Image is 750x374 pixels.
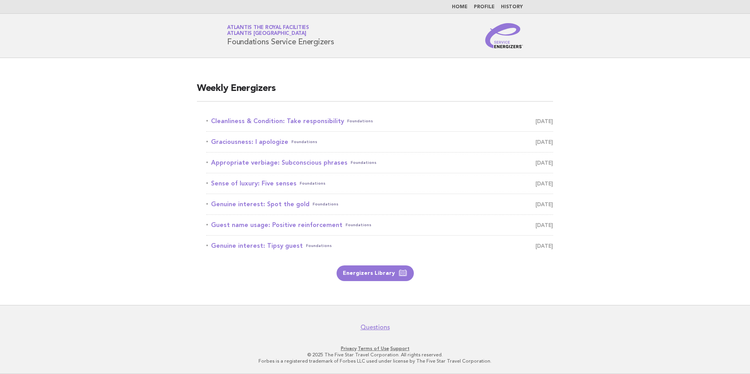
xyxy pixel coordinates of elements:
[485,23,523,48] img: Service Energizers
[358,346,389,351] a: Terms of Use
[452,5,468,9] a: Home
[227,25,309,36] a: Atlantis The Royal FacilitiesAtlantis [GEOGRAPHIC_DATA]
[227,31,306,36] span: Atlantis [GEOGRAPHIC_DATA]
[227,25,334,46] h1: Foundations Service Energizers
[535,199,553,210] span: [DATE]
[206,178,553,189] a: Sense of luxury: Five sensesFoundations [DATE]
[206,199,553,210] a: Genuine interest: Spot the goldFoundations [DATE]
[535,116,553,127] span: [DATE]
[135,358,615,364] p: Forbes is a registered trademark of Forbes LLC used under license by The Five Star Travel Corpora...
[313,199,339,210] span: Foundations
[135,352,615,358] p: © 2025 The Five Star Travel Corporation. All rights reserved.
[535,220,553,231] span: [DATE]
[206,157,553,168] a: Appropriate verbiage: Subconscious phrasesFoundations [DATE]
[351,157,377,168] span: Foundations
[291,136,317,147] span: Foundations
[535,178,553,189] span: [DATE]
[474,5,495,9] a: Profile
[341,346,357,351] a: Privacy
[197,82,553,102] h2: Weekly Energizers
[360,323,390,331] a: Questions
[206,136,553,147] a: Graciousness: I apologizeFoundations [DATE]
[535,157,553,168] span: [DATE]
[501,5,523,9] a: History
[390,346,410,351] a: Support
[535,240,553,251] span: [DATE]
[535,136,553,147] span: [DATE]
[135,345,615,352] p: · ·
[206,240,553,251] a: Genuine interest: Tipsy guestFoundations [DATE]
[300,178,326,189] span: Foundations
[337,265,414,281] a: Energizers Library
[347,116,373,127] span: Foundations
[206,220,553,231] a: Guest name usage: Positive reinforcementFoundations [DATE]
[306,240,332,251] span: Foundations
[346,220,371,231] span: Foundations
[206,116,553,127] a: Cleanliness & Condition: Take responsibilityFoundations [DATE]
